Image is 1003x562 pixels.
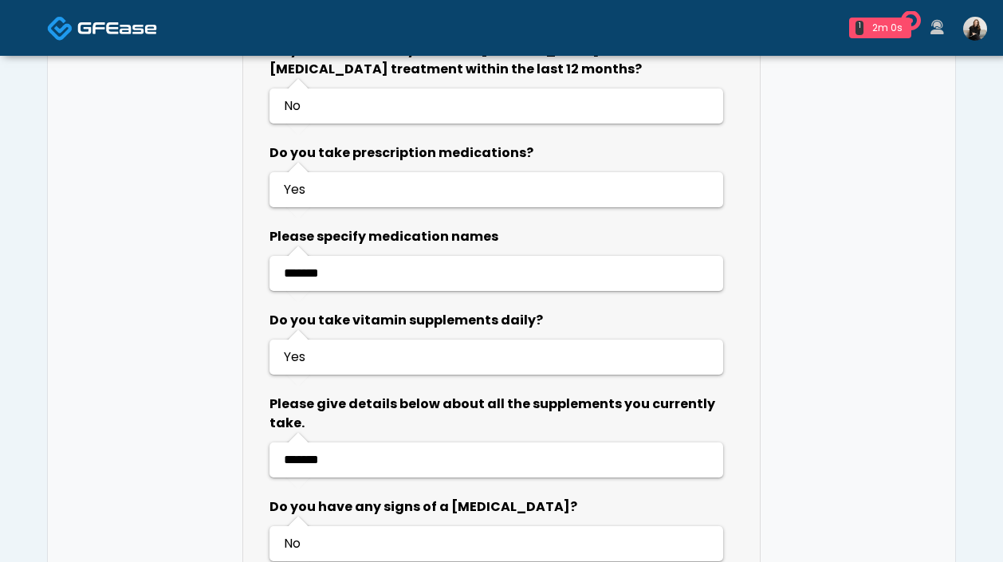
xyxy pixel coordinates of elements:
[13,6,61,54] button: Open LiveChat chat widget
[284,348,305,366] span: Yes
[855,21,863,35] div: 1
[284,534,301,552] span: No
[269,227,498,246] b: Please specify medication names
[284,180,305,198] span: Yes
[269,143,533,162] b: Do you take prescription medications?
[47,15,73,41] img: Docovia
[269,41,642,78] b: Do you have a history of active [MEDICAL_DATA] or [MEDICAL_DATA] treatment within the last 12 mon...
[963,17,987,41] img: Sydney Lundberg
[840,11,921,45] a: 1 2m 0s
[269,395,715,432] b: Please give details below about all the supplements you currently take.
[284,96,301,115] span: No
[269,497,577,516] b: Do you have any signs of a [MEDICAL_DATA]?
[77,20,157,36] img: Docovia
[269,311,543,329] b: Do you take vitamin supplements daily?
[870,21,905,35] div: 2m 0s
[47,2,157,53] a: Docovia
